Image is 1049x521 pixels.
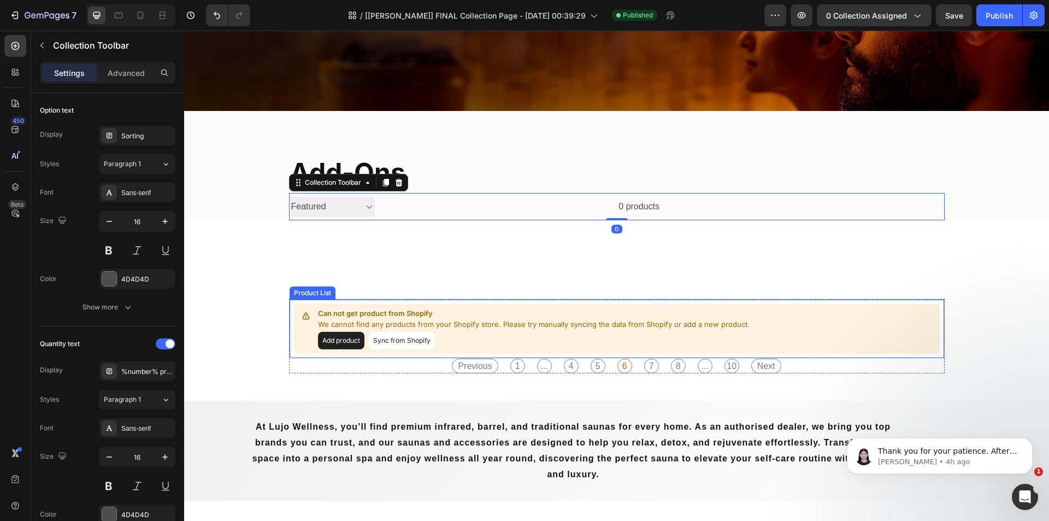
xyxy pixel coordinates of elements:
div: Option text [40,106,74,115]
span: ... [353,328,368,343]
div: Font [40,188,54,197]
div: Publish [986,10,1013,21]
span: / [360,10,363,21]
span: 8 [487,328,502,343]
strong: At Lujo Wellness, you’ll find premium infrared, barrel, and traditional saunas for every home. As... [68,391,710,448]
div: Sans-serif [121,424,173,434]
span: Thank you for your patience. After thoroughly reviewing your case, this issue requires assistance... [48,32,187,182]
button: Show more [40,297,175,317]
span: Paragraph 1 [104,159,141,169]
button: 7 [4,4,81,26]
div: Color [40,510,57,519]
button: Add product [134,301,180,319]
span: Next [567,328,597,343]
span: 5 [406,328,421,343]
span: Previous [268,328,314,343]
span: 4 [380,328,394,343]
span: Save [945,11,963,20]
button: Publish [976,4,1022,26]
div: 4D4D4D [121,274,173,284]
div: Collection Toolbar [119,147,179,157]
p: Message from Alice, sent 4h ago [48,42,188,52]
div: Styles [40,159,59,169]
div: Display [40,365,63,375]
div: Size [40,449,69,464]
button: Save [936,4,972,26]
div: Product List [108,257,149,267]
div: Sans-serif [121,188,173,198]
span: Published [623,10,653,20]
span: 7 [460,328,475,343]
button: Paragraph 1 [99,390,175,409]
p: Collection Toolbar [53,39,171,52]
div: %number% products [121,367,173,377]
div: Sorting [121,131,173,141]
div: Color [40,274,57,284]
span: 10 [540,328,555,343]
span: 1 [1034,467,1043,476]
span: 1 [326,328,341,343]
div: 0 [427,194,438,203]
iframe: Intercom notifications message [830,415,1049,491]
span: ... [514,328,528,343]
div: Font [40,423,54,433]
div: Display [40,130,63,139]
div: Size [40,214,69,229]
span: 6 [433,328,448,343]
iframe: Intercom live chat [1012,484,1038,510]
div: 450 [10,116,26,125]
button: Sync from Shopify [185,301,251,319]
button: Paragraph 1 [99,154,175,174]
span: Paragraph 1 [104,395,141,405]
div: Styles [40,395,59,405]
p: Settings [54,67,85,79]
p: We cannot find any products from your Shopify store. Please try manually syncing the data from Sh... [134,289,565,300]
div: Quantity text [40,339,80,349]
div: Show more [82,302,133,313]
div: Beta [8,200,26,209]
span: [[PERSON_NAME]] FINAL Collection Page - [DATE] 00:39:29 [365,10,586,21]
iframe: Design area [184,31,1049,521]
button: 0 collection assigned [817,4,932,26]
p: Advanced [108,67,145,79]
div: Undo/Redo [206,4,250,26]
p: 7 [72,9,76,22]
p: Can not get product from Shopify [134,278,565,289]
span: 0 collection assigned [826,10,907,21]
div: 4D4D4D [121,510,173,520]
div: 0 products [191,162,476,190]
